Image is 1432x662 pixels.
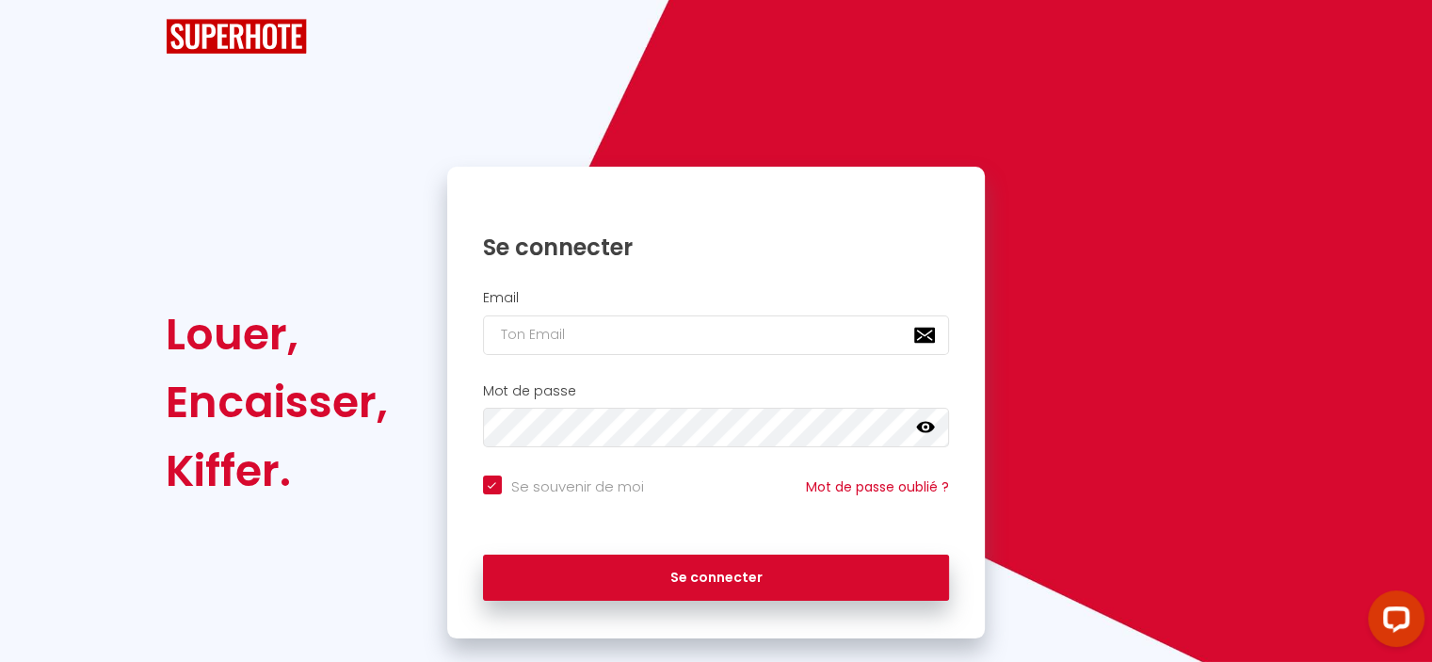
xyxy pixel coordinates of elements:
div: Encaisser, [166,368,388,436]
input: Ton Email [483,315,950,355]
iframe: LiveChat chat widget [1353,583,1432,662]
h1: Se connecter [483,233,950,262]
div: Louer, [166,300,388,368]
h2: Mot de passe [483,383,950,399]
a: Mot de passe oublié ? [806,477,949,496]
button: Se connecter [483,555,950,602]
h2: Email [483,290,950,306]
img: SuperHote logo [166,19,307,54]
div: Kiffer. [166,437,388,505]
